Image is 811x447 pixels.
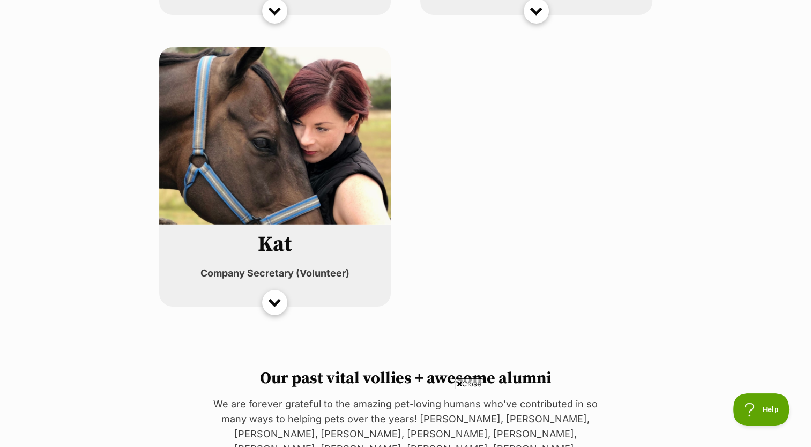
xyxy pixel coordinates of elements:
span: Close [455,378,483,389]
h2: Our past vital vollies + awesome alumni [206,369,605,388]
iframe: Help Scout Beacon - Open [733,393,790,426]
h3: Company Secretary (Volunteer) [167,266,383,281]
iframe: Advertisement [211,393,601,442]
img: kat-81c6398ff68b5eeb8e1627ec8cfdeaf691886bcd0674b6d95682821b95bc6cbf.jpg [159,47,391,225]
h2: Kat [167,233,383,256]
